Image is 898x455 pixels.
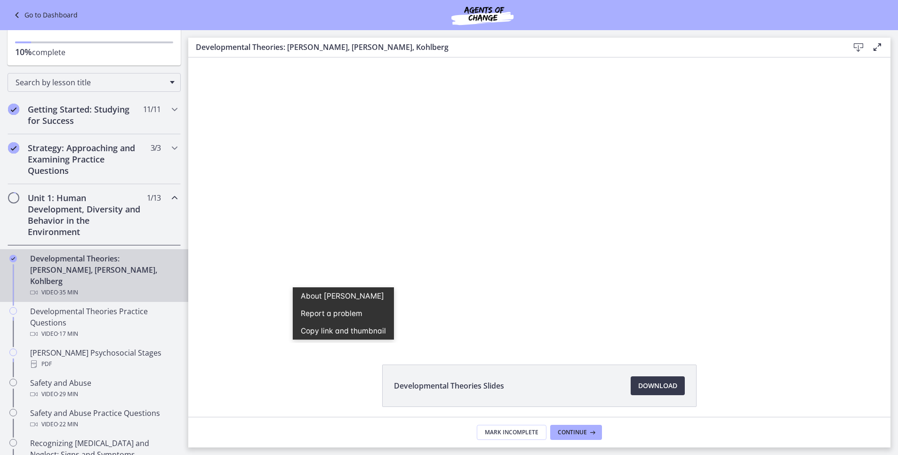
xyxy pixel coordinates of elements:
span: · 22 min [58,419,78,430]
button: Continue [550,425,602,440]
div: Video [30,419,177,430]
div: PDF [30,358,177,370]
span: · 29 min [58,389,78,400]
div: Safety and Abuse [30,377,177,400]
h2: Getting Started: Studying for Success [28,104,143,126]
span: 3 / 3 [151,142,160,154]
span: Download [638,380,677,391]
i: Completed [9,255,17,262]
div: Video [30,389,177,400]
button: Mark Incomplete [477,425,546,440]
a: Download [631,376,685,395]
h3: Developmental Theories: [PERSON_NAME], [PERSON_NAME], Kohlberg [196,41,834,53]
span: 10% [15,46,32,57]
div: Safety and Abuse Practice Questions [30,407,177,430]
span: Search by lesson title [16,77,165,88]
span: 1 / 13 [147,192,160,203]
div: Video [30,328,177,340]
iframe: Video Lesson [188,57,890,343]
span: Developmental Theories Slides [394,380,504,391]
span: · 35 min [58,287,78,298]
div: Developmental Theories Practice Questions [30,306,177,340]
div: Search by lesson title [8,73,181,92]
span: Continue [558,429,587,436]
img: Agents of Change Social Work Test Prep [426,4,539,26]
div: Developmental Theories: [PERSON_NAME], [PERSON_NAME], Kohlberg [30,253,177,298]
h2: Strategy: Approaching and Examining Practice Questions [28,142,143,176]
div: Video [30,287,177,298]
span: 11 / 11 [143,104,160,115]
p: complete [15,46,173,58]
a: Go to Dashboard [11,9,78,21]
i: Completed [8,142,19,154]
i: Completed [8,104,19,115]
h2: Unit 1: Human Development, Diversity and Behavior in the Environment [28,192,143,237]
span: · 17 min [58,328,78,340]
div: [PERSON_NAME] Psychosocial Stages [30,347,177,370]
span: Mark Incomplete [485,429,538,436]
